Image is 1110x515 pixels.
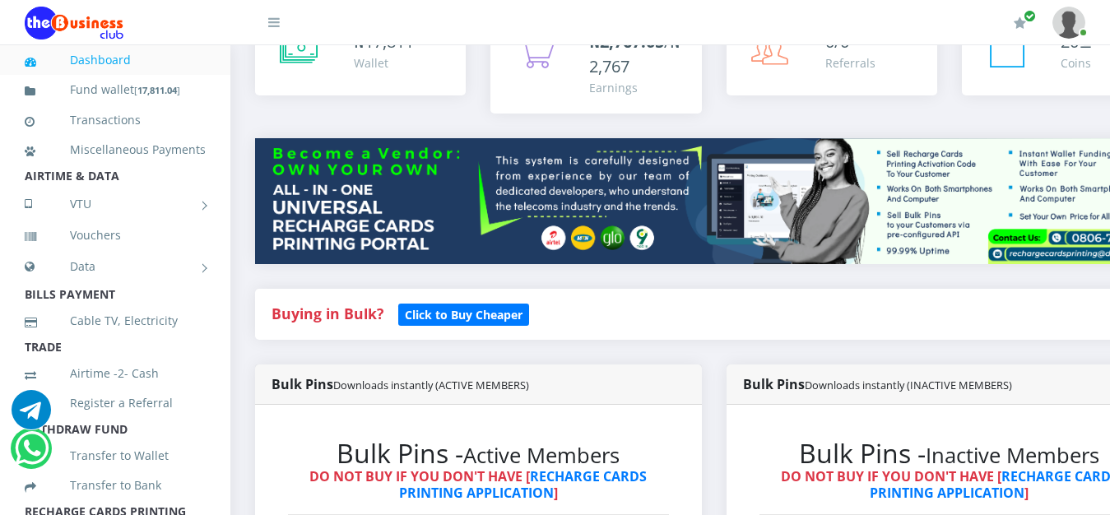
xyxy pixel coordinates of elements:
[25,183,206,225] a: VTU
[463,441,620,470] small: Active Members
[25,384,206,422] a: Register a Referral
[25,246,206,287] a: Data
[12,402,51,429] a: Chat for support
[1052,7,1085,39] img: User
[25,41,206,79] a: Dashboard
[25,355,206,392] a: Airtime -2- Cash
[15,441,49,468] a: Chat for support
[25,71,206,109] a: Fund wallet[17,811.04]
[25,216,206,254] a: Vouchers
[137,84,177,96] b: 17,811.04
[490,13,701,114] a: ₦2,767.05/₦2,767 Earnings
[25,131,206,169] a: Miscellaneous Payments
[25,437,206,475] a: Transfer to Wallet
[589,79,685,96] div: Earnings
[1014,16,1026,30] i: Renew/Upgrade Subscription
[1061,54,1093,72] div: Coins
[333,378,529,392] small: Downloads instantly (ACTIVE MEMBERS)
[926,441,1099,470] small: Inactive Members
[825,54,875,72] div: Referrals
[1024,10,1036,22] span: Renew/Upgrade Subscription
[805,378,1012,392] small: Downloads instantly (INACTIVE MEMBERS)
[727,13,937,95] a: 0/0 Referrals
[399,467,648,501] a: RECHARGE CARDS PRINTING APPLICATION
[272,375,529,393] strong: Bulk Pins
[288,438,669,469] h2: Bulk Pins -
[255,13,466,95] a: ₦17,811 Wallet
[134,84,180,96] small: [ ]
[743,375,1012,393] strong: Bulk Pins
[272,304,383,323] strong: Buying in Bulk?
[25,101,206,139] a: Transactions
[398,304,529,323] a: Click to Buy Cheaper
[354,54,414,72] div: Wallet
[25,466,206,504] a: Transfer to Bank
[25,302,206,340] a: Cable TV, Electricity
[25,7,123,39] img: Logo
[309,467,647,501] strong: DO NOT BUY IF YOU DON'T HAVE [ ]
[405,307,522,322] b: Click to Buy Cheaper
